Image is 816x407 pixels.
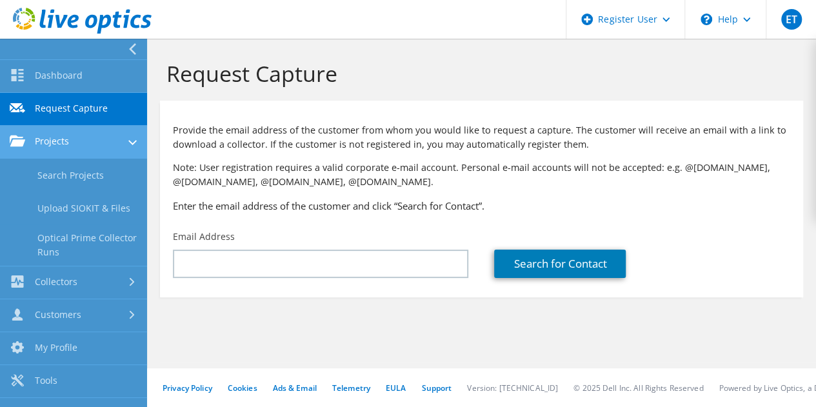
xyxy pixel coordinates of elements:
a: Search for Contact [494,250,626,278]
label: Email Address [173,230,235,243]
a: Privacy Policy [163,382,212,393]
a: EULA [386,382,406,393]
li: © 2025 Dell Inc. All Rights Reserved [573,382,703,393]
a: Cookies [228,382,257,393]
span: ET [781,9,802,30]
svg: \n [701,14,712,25]
p: Note: User registration requires a valid corporate e-mail account. Personal e-mail accounts will ... [173,161,790,189]
a: Ads & Email [273,382,317,393]
h3: Enter the email address of the customer and click “Search for Contact”. [173,199,790,213]
li: Version: [TECHNICAL_ID] [467,382,558,393]
a: Support [421,382,452,393]
h1: Request Capture [166,60,790,87]
p: Provide the email address of the customer from whom you would like to request a capture. The cust... [173,123,790,152]
a: Telemetry [332,382,370,393]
